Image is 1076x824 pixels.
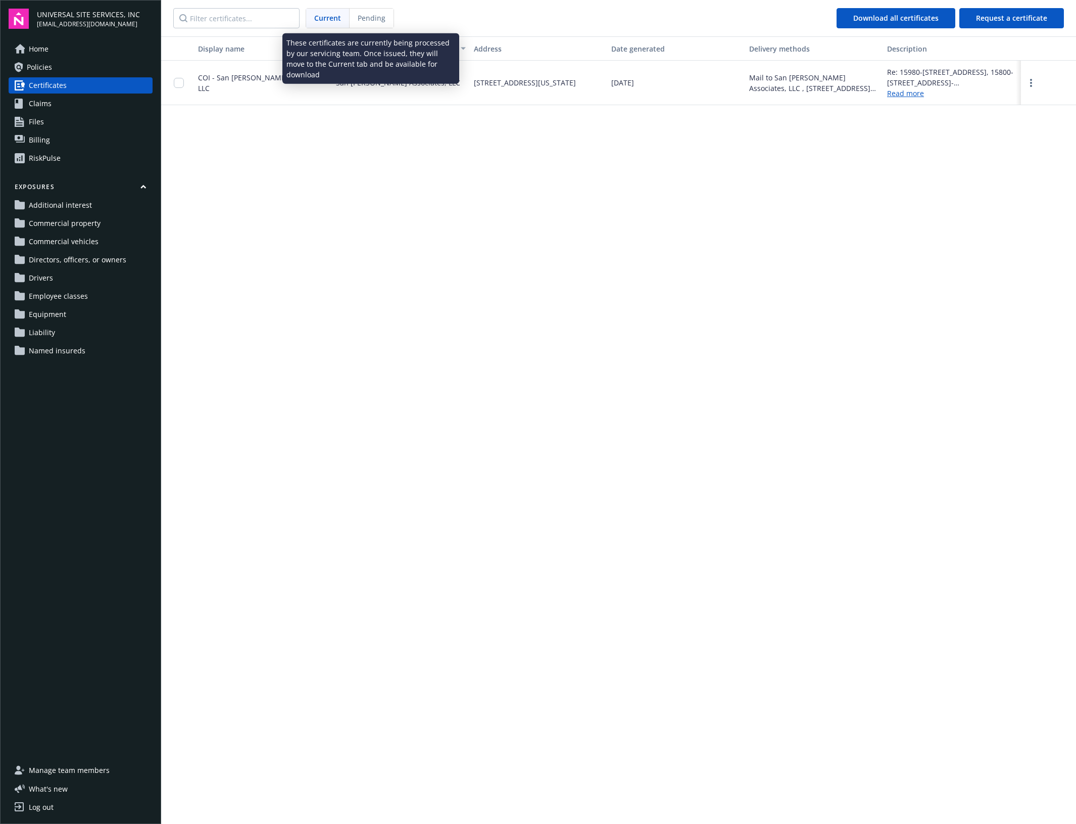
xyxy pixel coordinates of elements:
a: more [1025,77,1037,89]
span: Request a certificate [976,13,1047,23]
span: [DATE] [611,77,634,88]
span: Policies [27,59,52,75]
div: Date generated [611,43,741,54]
button: Description [883,36,1021,61]
a: Drivers [9,270,153,286]
div: Delivery methods [749,43,879,54]
a: Named insureds [9,343,153,359]
button: Exposures [9,182,153,195]
button: Delivery methods [745,36,883,61]
span: Pending [350,9,394,28]
span: Files [29,114,44,130]
a: Policies [9,59,153,75]
div: Address [474,43,604,54]
a: Billing [9,132,153,148]
a: Additional interest [9,197,153,213]
a: Directors, officers, or owners [9,252,153,268]
a: Manage team members [9,762,153,779]
span: Claims [29,96,52,112]
button: Download all certificates [837,8,955,28]
span: Equipment [29,306,66,323]
span: Home [29,41,48,57]
a: Liability [9,325,153,341]
button: Request a certificate [959,8,1064,28]
a: Equipment [9,306,153,323]
span: Current [314,13,341,23]
a: Home [9,41,153,57]
span: Named insureds [29,343,85,359]
div: Log out [29,799,54,815]
a: Read more [887,88,1017,99]
div: Description [887,43,1017,54]
div: Mail to San [PERSON_NAME] Associates, LLC , [STREET_ADDRESS][US_STATE] [749,72,879,94]
a: Claims [9,96,153,112]
span: Certificates [29,77,67,94]
span: Commercial property [29,215,101,232]
button: Date generated [607,36,745,61]
span: Directors, officers, or owners [29,252,126,268]
span: Billing [29,132,50,148]
input: Toggle Row Selected [174,78,184,88]
a: Commercial vehicles [9,234,153,250]
img: navigator-logo.svg [9,9,29,29]
a: Employee classes [9,288,153,304]
button: What's new [9,784,84,794]
div: Display name [198,43,328,54]
a: Files [9,114,153,130]
input: Filter certificates... [173,8,300,28]
span: Liability [29,325,55,341]
span: Employee classes [29,288,88,304]
span: Manage team members [29,762,110,779]
span: [EMAIL_ADDRESS][DOMAIN_NAME] [37,20,140,29]
div: Download all certificates [853,9,939,28]
button: Address [470,36,608,61]
a: RiskPulse [9,150,153,166]
span: Drivers [29,270,53,286]
span: Pending [358,13,385,23]
button: UNIVERSAL SITE SERVICES, INC[EMAIL_ADDRESS][DOMAIN_NAME] [37,9,153,29]
button: Display name [194,36,332,61]
span: [STREET_ADDRESS][US_STATE] [474,77,576,88]
div: Re: 15980-[STREET_ADDRESS], 15800-[STREET_ADDRESS]-[STREET_ADDRESS]. [PERSON_NAME] & [PERSON_NAME... [887,67,1017,88]
span: UNIVERSAL SITE SERVICES, INC [37,9,140,20]
span: COI - San [PERSON_NAME] Associates, LLC [198,73,327,93]
a: Certificates [9,77,153,94]
span: What ' s new [29,784,68,794]
span: Commercial vehicles [29,234,99,250]
span: Additional interest [29,197,92,213]
div: RiskPulse [29,150,61,166]
a: Commercial property [9,215,153,232]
